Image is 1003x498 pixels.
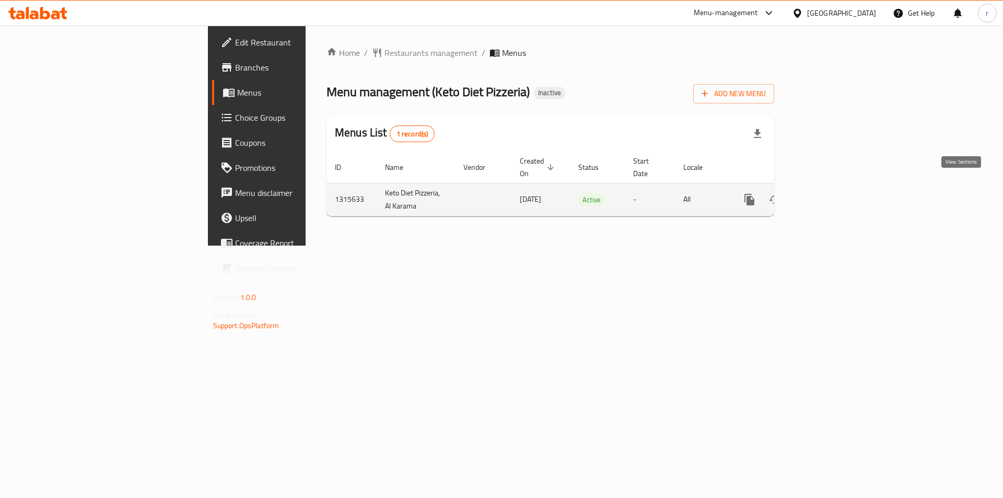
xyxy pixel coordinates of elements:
[675,183,729,216] td: All
[578,193,605,206] div: Active
[212,180,376,205] a: Menu disclaimer
[212,130,376,155] a: Coupons
[235,161,367,174] span: Promotions
[702,87,766,100] span: Add New Menu
[385,161,417,173] span: Name
[212,55,376,80] a: Branches
[683,161,716,173] span: Locale
[326,47,774,59] nav: breadcrumb
[729,152,846,183] th: Actions
[534,87,565,99] div: Inactive
[482,47,485,59] li: /
[335,161,355,173] span: ID
[235,111,367,124] span: Choice Groups
[390,129,435,139] span: 1 record(s)
[326,80,530,103] span: Menu management ( Keto Diet Pizzeria )
[235,61,367,74] span: Branches
[212,105,376,130] a: Choice Groups
[520,155,557,180] span: Created On
[737,187,762,212] button: more
[463,161,499,173] span: Vendor
[213,291,239,304] span: Version:
[326,152,846,216] table: enhanced table
[986,7,988,19] span: r
[235,237,367,249] span: Coverage Report
[212,230,376,256] a: Coverage Report
[693,84,774,103] button: Add New Menu
[235,136,367,149] span: Coupons
[578,194,605,206] span: Active
[212,30,376,55] a: Edit Restaurant
[240,291,256,304] span: 1.0.0
[372,47,477,59] a: Restaurants management
[213,319,279,332] a: Support.OpsPlatform
[502,47,526,59] span: Menus
[807,7,876,19] div: [GEOGRAPHIC_DATA]
[633,155,662,180] span: Start Date
[520,192,541,206] span: [DATE]
[237,86,367,99] span: Menus
[625,183,675,216] td: -
[390,125,435,142] div: Total records count
[235,212,367,224] span: Upsell
[213,308,261,322] span: Get support on:
[377,183,455,216] td: Keto Diet Pizzeria, Al Karama
[212,155,376,180] a: Promotions
[745,121,770,146] div: Export file
[384,47,477,59] span: Restaurants management
[235,262,367,274] span: Grocery Checklist
[694,7,758,19] div: Menu-management
[212,205,376,230] a: Upsell
[212,256,376,281] a: Grocery Checklist
[235,187,367,199] span: Menu disclaimer
[212,80,376,105] a: Menus
[534,88,565,97] span: Inactive
[578,161,612,173] span: Status
[235,36,367,49] span: Edit Restaurant
[335,125,435,142] h2: Menus List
